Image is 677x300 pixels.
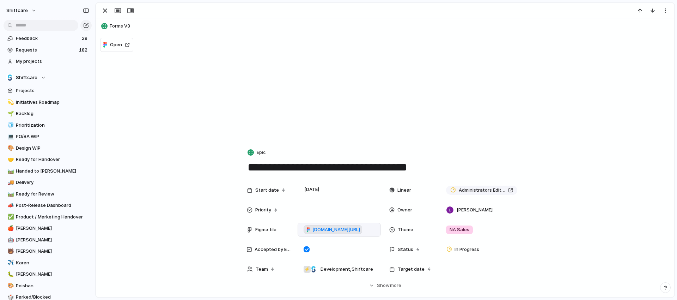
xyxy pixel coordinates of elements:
[16,179,89,186] span: Delivery
[377,282,390,289] span: Show
[7,270,12,278] div: 🐛
[257,149,266,156] span: Epic
[6,7,28,14] span: shiftcare
[16,271,89,278] span: [PERSON_NAME]
[16,58,89,65] span: My projects
[4,177,92,188] a: 🚚Delivery
[390,282,401,289] span: more
[100,38,133,52] button: Open
[6,271,13,278] button: 🐛
[16,282,89,289] span: Peishan
[16,248,89,255] span: [PERSON_NAME]
[7,121,12,129] div: 🧊
[7,98,12,106] div: 💫
[312,226,360,233] span: [DOMAIN_NAME][URL]
[304,266,311,273] div: ⚡
[304,225,362,234] a: [DOMAIN_NAME][URL]
[397,206,412,214] span: Owner
[459,187,505,194] span: Administrators Edit Submitted Forms
[7,156,12,164] div: 🤝
[4,246,92,257] div: 🐻[PERSON_NAME]
[4,85,92,96] a: Projects
[398,226,413,233] span: Theme
[4,131,92,142] a: 💻PO/BA WIP
[255,206,271,214] span: Priority
[6,282,13,289] button: 🎨
[4,269,92,280] a: 🐛[PERSON_NAME]
[247,279,523,292] button: Showmore
[246,148,268,158] button: Epic
[446,186,517,195] a: Administrators Edit Submitted Forms
[7,247,12,256] div: 🐻
[6,99,13,106] button: 💫
[7,179,12,187] div: 🚚
[6,179,13,186] button: 🚚
[7,110,12,118] div: 🌱
[110,23,671,30] span: Forms V3
[7,202,12,210] div: 📣
[16,214,89,221] span: Product / Marketing Handover
[16,110,89,117] span: Backlog
[303,185,321,194] span: [DATE]
[7,190,12,198] div: 🛤️
[110,41,122,48] span: Open
[7,282,12,290] div: 🎨
[6,156,13,163] button: 🤝
[16,122,89,129] span: Prioritization
[16,145,89,152] span: Design WIP
[4,143,92,154] div: 🎨Design WIP
[255,226,276,233] span: Figma file
[16,35,80,42] span: Feedback
[4,223,92,234] a: 🍎[PERSON_NAME]
[16,87,89,94] span: Projects
[4,189,92,199] a: 🛤️Ready for Review
[99,20,671,32] button: Forms V3
[16,133,89,140] span: PO/BA WIP
[6,122,13,129] button: 🧊
[6,202,13,209] button: 📣
[255,246,292,253] span: Accepted by Engineering
[457,206,493,214] span: [PERSON_NAME]
[4,212,92,222] a: ✅Product / Marketing Handover
[455,246,479,253] span: In Progress
[16,47,77,54] span: Requests
[79,47,89,54] span: 182
[6,225,13,232] button: 🍎
[4,154,92,165] a: 🤝Ready for Handover
[4,235,92,245] a: 🤖[PERSON_NAME]
[7,144,12,152] div: 🎨
[16,191,89,198] span: Ready for Review
[4,281,92,291] a: 🎨Peishan
[6,110,13,117] button: 🌱
[4,108,92,119] a: 🌱Backlog
[4,258,92,268] a: ✈️Karan
[4,45,92,55] a: Requests182
[6,191,13,198] button: 🛤️
[398,266,425,273] span: Target date
[6,145,13,152] button: 🎨
[4,97,92,108] a: 💫Initiatives Roadmap
[6,248,13,255] button: 🐻
[397,187,411,194] span: Linear
[4,120,92,131] a: 🧊Prioritization
[16,202,89,209] span: Post-Release Dashboard
[16,99,89,106] span: Initiatives Roadmap
[3,5,40,16] button: shiftcare
[16,168,89,175] span: Handed to [PERSON_NAME]
[4,200,92,211] a: 📣Post-Release Dashboard
[7,259,12,267] div: ✈️
[16,225,89,232] span: [PERSON_NAME]
[16,236,89,244] span: [PERSON_NAME]
[7,133,12,141] div: 💻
